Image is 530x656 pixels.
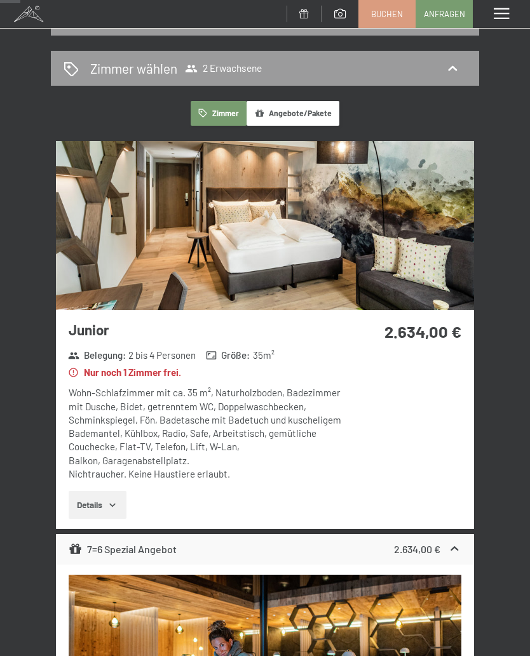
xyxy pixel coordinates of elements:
[68,349,126,362] strong: Belegung :
[206,349,250,362] strong: Größe :
[253,349,275,362] span: 35 m²
[69,320,349,340] h3: Junior
[247,101,339,126] button: Angebote/Pakete
[68,366,181,379] strong: Nur noch 1 Zimmer frei.
[185,62,262,75] span: 2 Erwachsene
[90,59,177,77] h2: Zimmer wählen
[384,321,461,341] strong: 2.634,00 €
[56,141,474,310] img: mss_renderimg.php
[69,542,177,557] div: 7=6 Spezial Angebot
[56,534,474,565] div: 7=6 Spezial Angebot2.634,00 €
[69,386,349,481] div: Wohn-Schlafzimmer mit ca. 35 m², Naturholzboden, Badezimmer mit Dusche, Bidet, getrenntem WC, Dop...
[424,8,465,20] span: Anfragen
[394,543,440,555] strong: 2.634,00 €
[359,1,415,27] a: Buchen
[416,1,472,27] a: Anfragen
[371,8,403,20] span: Buchen
[191,101,247,126] button: Zimmer
[69,491,126,519] button: Details
[128,349,196,362] span: 2 bis 4 Personen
